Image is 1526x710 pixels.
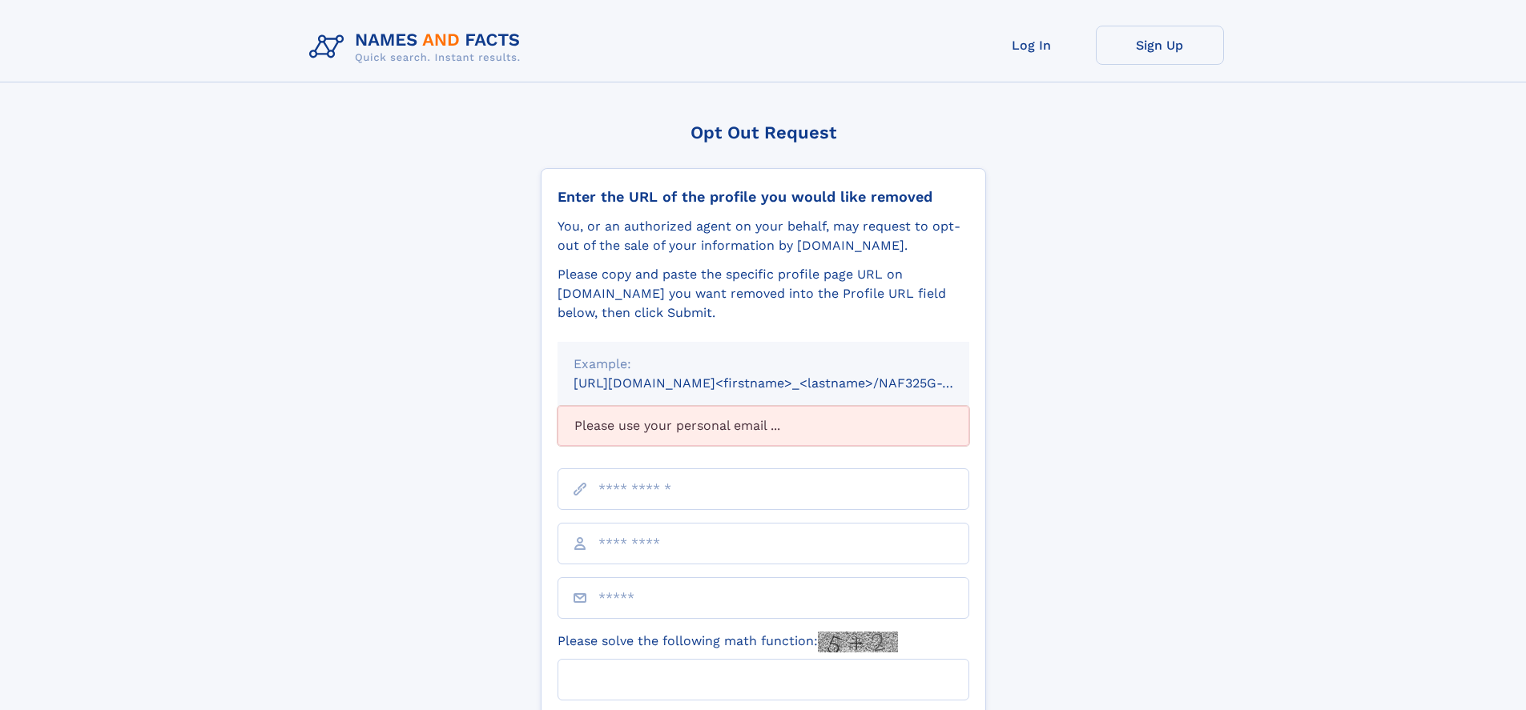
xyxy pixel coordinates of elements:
small: [URL][DOMAIN_NAME]<firstname>_<lastname>/NAF325G-xxxxxxxx [574,375,1000,391]
div: Example: [574,355,953,374]
div: Please use your personal email ... [558,406,969,446]
div: Enter the URL of the profile you would like removed [558,188,969,206]
div: Opt Out Request [541,122,986,142]
a: Log In [968,26,1096,65]
img: Logo Names and Facts [303,26,533,69]
div: Please copy and paste the specific profile page URL on [DOMAIN_NAME] you want removed into the Pr... [558,265,969,323]
label: Please solve the following math function: [558,632,898,652]
div: You, or an authorized agent on your behalf, may request to opt-out of the sale of your informatio... [558,217,969,255]
a: Sign Up [1096,26,1224,65]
